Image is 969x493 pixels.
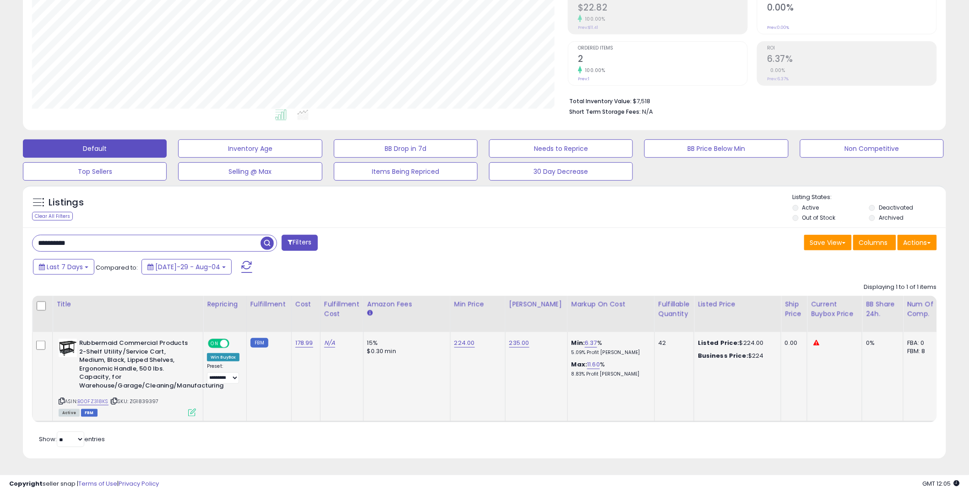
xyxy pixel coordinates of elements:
[767,25,789,30] small: Prev: 0.00%
[49,196,84,209] h5: Listings
[178,139,322,158] button: Inventory Age
[879,214,904,222] label: Archived
[295,338,313,348] a: 178.99
[81,409,98,417] span: FBM
[578,2,747,15] h2: $22.82
[79,339,191,392] b: Rubbermaid Commercial Products 2-Shelf Utility/Service Cart, Medium, Black, Lipped Shelves, Ergon...
[178,162,322,181] button: Selling @ Max
[59,409,80,417] span: All listings currently available for purchase on Amazon
[698,339,774,347] div: $224.00
[207,353,240,361] div: Win BuyBox
[367,309,373,317] small: Amazon Fees.
[569,97,631,105] b: Total Inventory Value:
[642,107,653,116] span: N/A
[907,339,937,347] div: FBA: 0
[698,351,748,360] b: Business Price:
[866,299,899,319] div: BB Share 24h.
[282,235,317,251] button: Filters
[659,299,690,319] div: Fulfillable Quantity
[587,360,600,369] a: 11.60
[866,339,896,347] div: 0%
[142,259,232,275] button: [DATE]-29 - Aug-04
[898,235,937,250] button: Actions
[572,339,648,356] div: %
[659,339,687,347] div: 42
[367,347,443,355] div: $0.30 min
[78,479,117,488] a: Terms of Use
[569,108,641,116] b: Short Term Storage Fees:
[802,204,819,211] label: Active
[698,299,777,309] div: Listed Price
[572,338,585,347] b: Min:
[767,54,936,66] h2: 6.37%
[578,25,598,30] small: Prev: $11.41
[578,54,747,66] h2: 2
[96,263,138,272] span: Compared to:
[767,76,789,82] small: Prev: 6.37%
[119,479,159,488] a: Privacy Policy
[578,46,747,51] span: Ordered Items
[907,347,937,355] div: FBM: 8
[811,299,858,319] div: Current Buybox Price
[250,299,288,309] div: Fulfillment
[572,360,648,377] div: %
[454,338,475,348] a: 224.00
[698,352,774,360] div: $224
[207,363,240,384] div: Preset:
[582,16,605,22] small: 100.00%
[767,46,936,51] span: ROI
[324,299,359,319] div: Fulfillment Cost
[859,238,888,247] span: Columns
[572,371,648,377] p: 8.83% Profit [PERSON_NAME]
[489,162,633,181] button: 30 Day Decrease
[644,139,788,158] button: BB Price Below Min
[767,67,785,74] small: 0.00%
[334,162,478,181] button: Items Being Repriced
[785,299,803,319] div: Ship Price
[33,259,94,275] button: Last 7 Days
[572,360,588,369] b: Max:
[489,139,633,158] button: Needs to Reprice
[582,67,605,74] small: 100.00%
[509,338,529,348] a: 235.00
[804,235,852,250] button: Save View
[59,339,77,357] img: 41GsMzOPlpL._SL40_.jpg
[334,139,478,158] button: BB Drop in 7d
[569,95,930,106] li: $7,518
[209,340,220,348] span: ON
[9,480,159,488] div: seller snap | |
[23,162,167,181] button: Top Sellers
[578,76,589,82] small: Prev: 1
[879,204,913,211] label: Deactivated
[572,299,651,309] div: Markup on Cost
[585,338,597,348] a: 6.37
[567,296,654,332] th: The percentage added to the cost of goods (COGS) that forms the calculator for Min & Max prices.
[39,435,105,443] span: Show: entries
[853,235,896,250] button: Columns
[324,338,335,348] a: N/A
[367,339,443,347] div: 15%
[367,299,446,309] div: Amazon Fees
[907,299,941,319] div: Num of Comp.
[250,338,268,348] small: FBM
[454,299,501,309] div: Min Price
[59,339,196,415] div: ASIN:
[32,212,73,221] div: Clear All Filters
[767,2,936,15] h2: 0.00%
[155,262,220,271] span: [DATE]-29 - Aug-04
[9,479,43,488] strong: Copyright
[207,299,243,309] div: Repricing
[698,338,740,347] b: Listed Price:
[110,398,159,405] span: | SKU: ZG1839397
[923,479,960,488] span: 2025-08-12 12:05 GMT
[793,193,946,202] p: Listing States:
[56,299,199,309] div: Title
[77,398,109,405] a: B00FZ318KS
[295,299,316,309] div: Cost
[509,299,564,309] div: [PERSON_NAME]
[864,283,937,292] div: Displaying 1 to 1 of 1 items
[802,214,836,222] label: Out of Stock
[23,139,167,158] button: Default
[785,339,800,347] div: 0.00
[47,262,83,271] span: Last 7 Days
